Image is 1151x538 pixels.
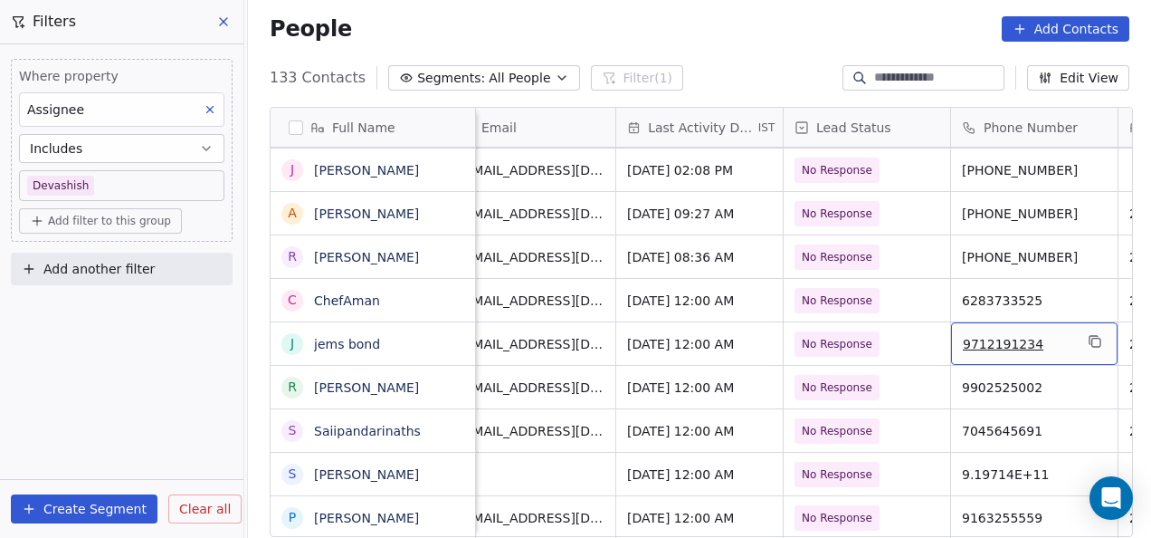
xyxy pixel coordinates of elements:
span: 133 Contacts [270,67,366,89]
span: [DATE] 09:27 AM [627,205,772,223]
div: S [289,421,297,440]
div: Email [449,108,615,147]
span: People [270,15,352,43]
span: No Response [802,509,872,527]
div: P [289,508,296,527]
span: No Response [802,161,872,179]
div: Last Activity DateIST [616,108,783,147]
span: 9163255559 [962,509,1107,527]
div: grid [271,148,476,538]
span: 9.19714E+11 [962,466,1107,484]
a: [PERSON_NAME] [314,511,419,525]
span: 7045645691 [962,422,1107,440]
div: Phone Number [951,108,1118,147]
span: No Response [802,248,872,266]
a: jems bond [314,337,380,351]
span: [DATE] 02:08 PM [627,161,772,179]
span: 6283733525 [962,292,1107,310]
span: No Response [802,292,872,310]
button: Filter(1) [591,65,684,91]
span: [DATE] 12:00 AM [627,466,772,484]
div: A [288,204,297,223]
span: No Response [802,335,872,353]
span: [PHONE_NUMBER] [962,205,1107,223]
span: [EMAIL_ADDRESS][DOMAIN_NAME] [460,422,604,440]
div: j [290,334,294,353]
button: Edit View [1027,65,1129,91]
a: [PERSON_NAME] [314,380,419,395]
span: No Response [802,422,872,440]
div: R [288,378,297,397]
span: [DATE] 12:00 AM [627,422,772,440]
span: [EMAIL_ADDRESS][DOMAIN_NAME] [460,205,604,223]
span: Segments: [417,69,485,88]
span: [DATE] 12:00 AM [627,379,772,397]
span: [DATE] 12:00 AM [627,335,772,353]
span: [DATE] 08:36 AM [627,248,772,266]
span: IST [758,120,775,135]
span: Phone Number [984,119,1078,137]
span: Full Name [332,119,395,137]
span: Lead Status [816,119,891,137]
div: Lead Status [784,108,950,147]
div: Full Name [271,108,475,147]
a: ChefAman [314,293,380,308]
a: Saiipandarinaths [314,424,421,438]
span: [EMAIL_ADDRESS][DOMAIN_NAME] [460,292,604,310]
a: [PERSON_NAME] [314,207,419,221]
button: Add Contacts [1002,16,1129,42]
span: [DATE] 12:00 AM [627,509,772,527]
span: All People [489,69,550,88]
a: [PERSON_NAME] [314,250,419,264]
span: Last Activity Date [648,119,755,137]
span: [PHONE_NUMBER] [962,161,1107,179]
span: [PHONE_NUMBER] [962,248,1107,266]
span: 9712191234 [963,335,1073,353]
div: R [288,247,297,266]
div: C [288,291,297,310]
span: [EMAIL_ADDRESS][DOMAIN_NAME] [460,335,604,353]
span: [EMAIL_ADDRESS][DOMAIN_NAME] [460,161,604,179]
span: [EMAIL_ADDRESS][DOMAIN_NAME] [460,509,604,527]
span: Email [481,119,517,137]
span: No Response [802,379,872,397]
span: No Response [802,466,872,484]
span: No Response [802,205,872,223]
a: [PERSON_NAME] [314,163,419,178]
a: [PERSON_NAME] [314,467,419,482]
div: J [290,160,294,179]
div: S [289,465,297,484]
span: [DATE] 12:00 AM [627,292,772,310]
div: Open Intercom Messenger [1089,476,1133,520]
span: 9902525002 [962,379,1107,397]
span: [EMAIL_ADDRESS][DOMAIN_NAME] [460,379,604,397]
span: [EMAIL_ADDRESS][DOMAIN_NAME] [460,248,604,266]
